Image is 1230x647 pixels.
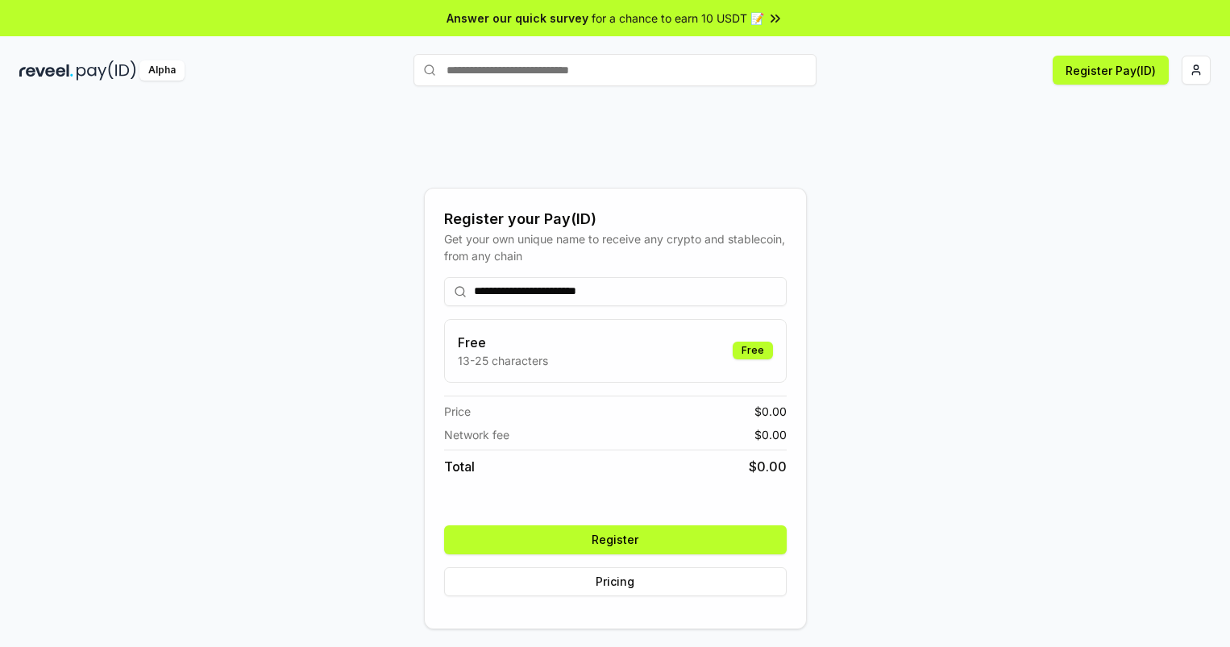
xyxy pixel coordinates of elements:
[139,60,185,81] div: Alpha
[733,342,773,359] div: Free
[754,403,787,420] span: $ 0.00
[444,403,471,420] span: Price
[444,208,787,230] div: Register your Pay(ID)
[458,352,548,369] p: 13-25 characters
[77,60,136,81] img: pay_id
[444,230,787,264] div: Get your own unique name to receive any crypto and stablecoin, from any chain
[754,426,787,443] span: $ 0.00
[444,426,509,443] span: Network fee
[592,10,764,27] span: for a chance to earn 10 USDT 📝
[458,333,548,352] h3: Free
[444,457,475,476] span: Total
[444,567,787,596] button: Pricing
[444,525,787,554] button: Register
[749,457,787,476] span: $ 0.00
[19,60,73,81] img: reveel_dark
[447,10,588,27] span: Answer our quick survey
[1053,56,1169,85] button: Register Pay(ID)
